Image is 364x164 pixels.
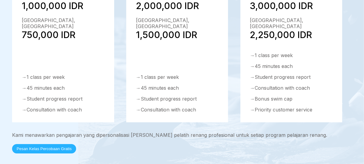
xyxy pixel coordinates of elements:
div: Kami menawarkan pengajaran yang dipersonalisasi [PERSON_NAME] pelatih renang profesional untuk se... [12,132,352,138]
div: → Consultation with coach [250,85,333,91]
div: 750,000 IDR [22,29,105,40]
div: [GEOGRAPHIC_DATA], [GEOGRAPHIC_DATA] [22,17,105,40]
div: [GEOGRAPHIC_DATA], [GEOGRAPHIC_DATA] [136,17,219,40]
div: → 1 class per week [22,74,105,80]
div: → 45 minutes each [22,85,105,91]
div: → Student progress report [250,74,333,80]
div: → 1 class per week [136,74,219,80]
div: → 45 minutes each [250,63,333,69]
div: 1,000,000 IDR [22,0,105,11]
div: → Consultation with coach [136,107,219,113]
div: → Student progress report [22,96,105,102]
div: 2,250,000 IDR [250,29,333,40]
div: → 1 class per week [250,52,333,58]
div: → Student progress report [136,96,219,102]
div: → Priority customer service [250,107,333,113]
div: → Consultation with coach [22,107,105,113]
div: 1,500,000 IDR [136,29,219,40]
div: 3,000,000 IDR [250,0,333,11]
button: Pesan Kelas Percobaan Gratis [12,144,76,153]
div: [GEOGRAPHIC_DATA], [GEOGRAPHIC_DATA] [250,17,333,40]
div: → 45 minutes each [136,85,219,91]
div: 2,000,000 IDR [136,0,219,11]
div: → Bonus swim cap [250,96,333,102]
